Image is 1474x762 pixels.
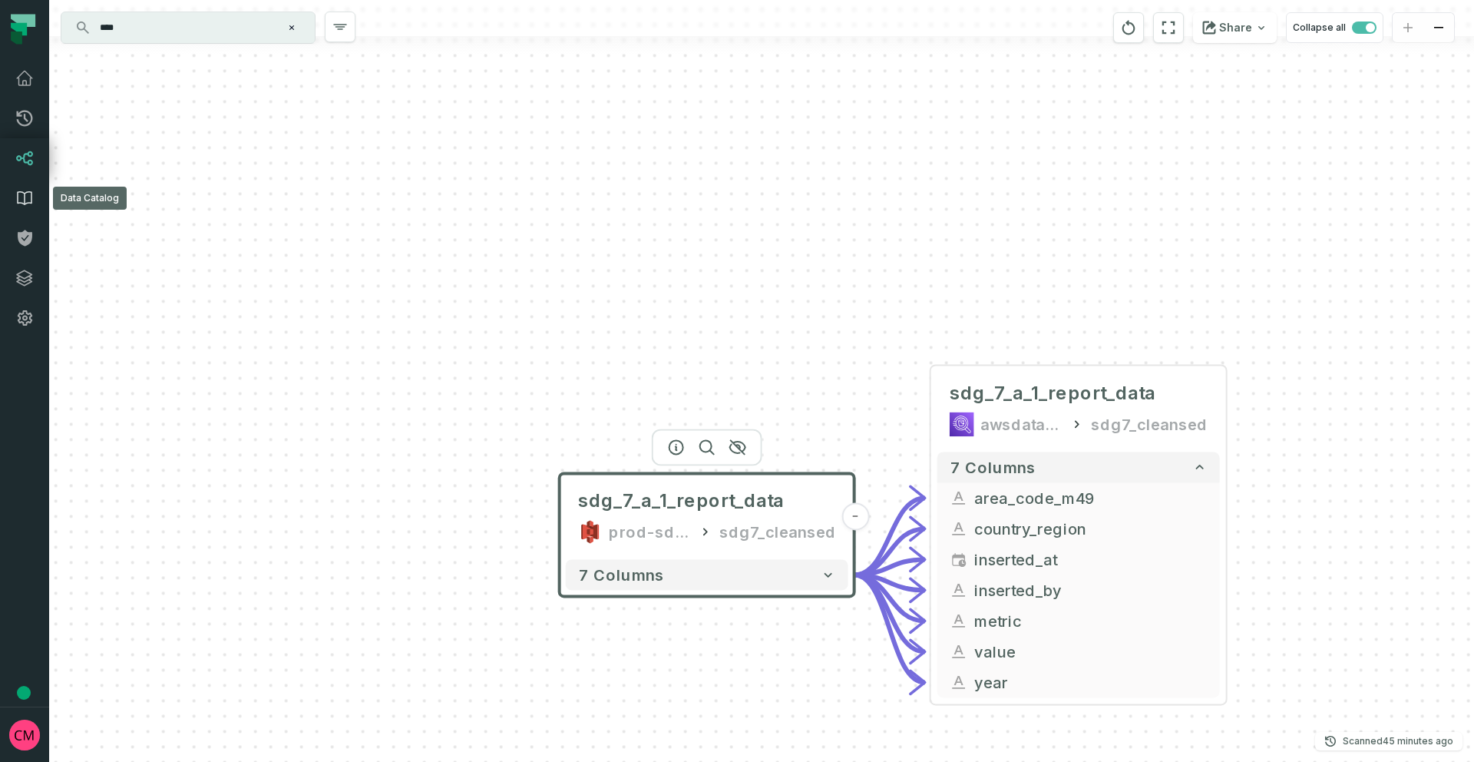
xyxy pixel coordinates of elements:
button: Share [1193,12,1277,43]
g: Edge from 20d6be39c4a281ba2e9481a34820714c to 53d0eb9aa1b623822ff87fb52bddc819 [854,559,925,575]
span: timestamp [950,550,968,568]
relative-time: Sep 5, 2025, 9:01 AM MDT [1383,735,1453,747]
span: metric [974,609,1208,632]
span: string [950,581,968,599]
button: inserted_by [937,575,1220,605]
g: Edge from 20d6be39c4a281ba2e9481a34820714c to 53d0eb9aa1b623822ff87fb52bddc819 [854,498,925,575]
span: 7 columns [950,458,1036,476]
p: Scanned [1343,734,1453,749]
span: string [950,673,968,691]
g: Edge from 20d6be39c4a281ba2e9481a34820714c to 53d0eb9aa1b623822ff87fb52bddc819 [854,575,925,621]
div: sdg7_cleansed [1091,412,1208,436]
div: Tooltip anchor [17,686,31,700]
div: Data Catalog [53,187,127,210]
span: sdg_7_a_1_report_data [950,381,1155,406]
button: inserted_at [937,544,1220,575]
span: string [950,519,968,538]
div: prod-sdg7-it-bhl-public-cleansed [609,519,692,544]
span: 7 columns [578,565,664,584]
span: area_code_m49 [974,486,1208,509]
span: string [950,611,968,630]
button: - [841,502,869,530]
span: inserted_at [974,548,1208,571]
span: value [974,640,1208,663]
button: year [937,667,1220,697]
div: awsdatacatalog [980,412,1064,436]
button: country_region [937,513,1220,544]
g: Edge from 20d6be39c4a281ba2e9481a34820714c to 53d0eb9aa1b623822ff87fb52bddc819 [854,528,925,575]
span: string [950,489,968,507]
button: value [937,636,1220,667]
g: Edge from 20d6be39c4a281ba2e9481a34820714c to 53d0eb9aa1b623822ff87fb52bddc819 [854,575,925,651]
div: sdg7_cleansed [719,519,836,544]
button: Collapse all [1286,12,1383,43]
span: country_region [974,517,1208,540]
span: inserted_by [974,578,1208,601]
img: avatar of Collin Marsden [9,720,40,750]
button: metric [937,605,1220,636]
button: area_code_m49 [937,482,1220,513]
span: year [974,671,1208,694]
g: Edge from 20d6be39c4a281ba2e9481a34820714c to 53d0eb9aa1b623822ff87fb52bddc819 [854,575,925,590]
button: zoom out [1423,13,1454,43]
g: Edge from 20d6be39c4a281ba2e9481a34820714c to 53d0eb9aa1b623822ff87fb52bddc819 [854,575,925,682]
button: Scanned[DATE] 9:01:49 AM [1315,732,1462,750]
span: sdg_7_a_1_report_data [578,489,784,513]
span: string [950,642,968,661]
button: Clear search query [284,20,299,35]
